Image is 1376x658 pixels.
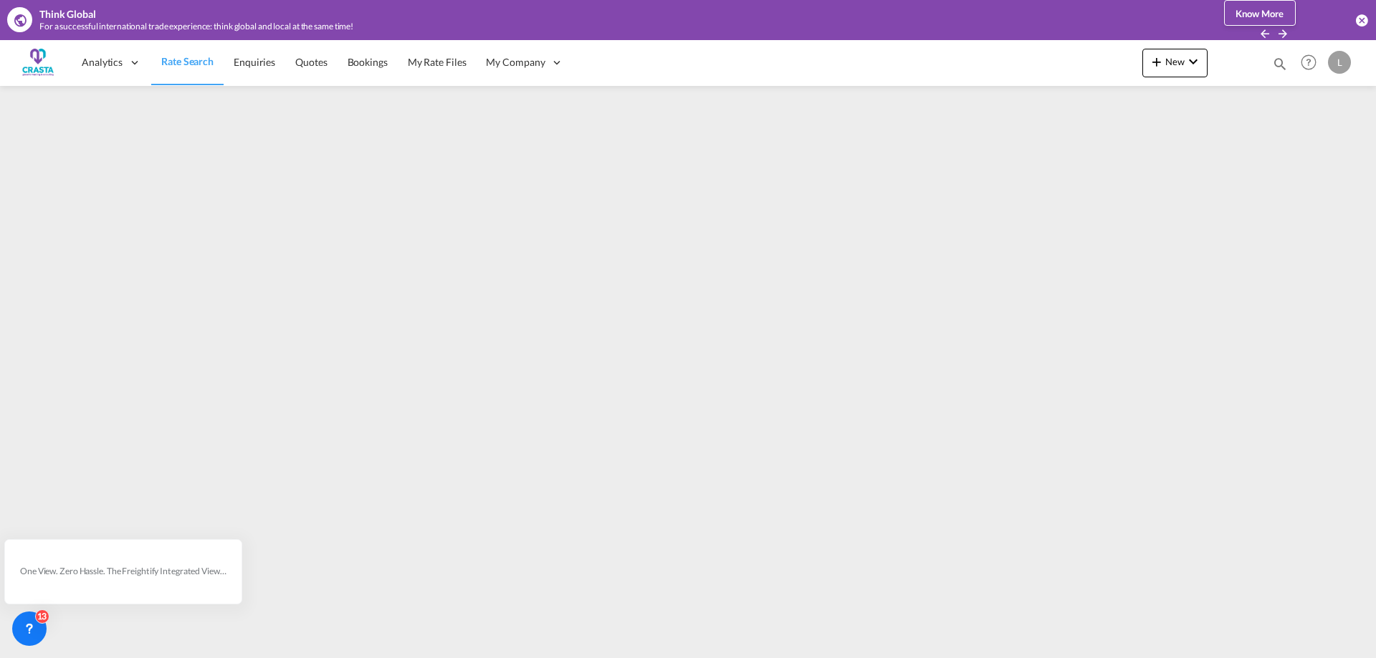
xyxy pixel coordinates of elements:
[39,21,1165,33] div: For a successful international trade experience: think global and local at the same time!
[82,55,123,69] span: Analytics
[13,13,27,27] md-icon: icon-earth
[486,55,545,69] span: My Company
[476,39,573,85] div: My Company
[295,56,327,68] span: Quotes
[161,55,214,67] span: Rate Search
[234,56,275,68] span: Enquiries
[224,39,285,85] a: Enquiries
[151,39,224,85] a: Rate Search
[39,7,96,21] div: Think Global
[285,39,337,85] a: Quotes
[1185,53,1202,70] md-icon: icon-chevron-down
[408,56,467,68] span: My Rate Files
[1142,49,1208,77] button: icon-plus 400-fgNewicon-chevron-down
[1272,56,1288,72] md-icon: icon-magnify
[1276,26,1289,40] button: icon-arrow-right
[1148,53,1165,70] md-icon: icon-plus 400-fg
[72,39,151,85] div: Analytics
[1258,27,1271,40] md-icon: icon-arrow-left
[1148,56,1202,67] span: New
[348,56,388,68] span: Bookings
[1296,50,1328,76] div: Help
[1272,56,1288,77] div: icon-magnify
[1354,13,1369,27] button: icon-close-circle
[338,39,398,85] a: Bookings
[1258,26,1275,40] button: icon-arrow-left
[1328,51,1351,74] div: L
[398,39,477,85] a: My Rate Files
[1236,8,1284,19] span: Know More
[21,46,54,78] img: ac429df091a311ed8aa72df674ea3bd9.png
[1296,50,1321,74] span: Help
